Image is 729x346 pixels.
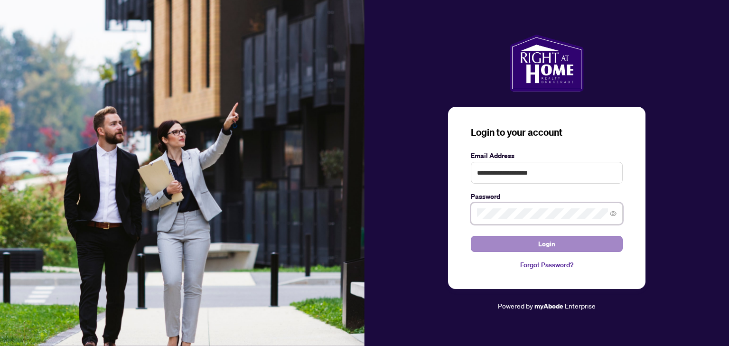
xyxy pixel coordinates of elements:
[498,301,533,310] span: Powered by
[565,301,596,310] span: Enterprise
[471,236,623,252] button: Login
[471,150,623,161] label: Email Address
[471,126,623,139] h3: Login to your account
[471,260,623,270] a: Forgot Password?
[534,301,563,311] a: myAbode
[510,35,583,92] img: ma-logo
[610,210,617,217] span: eye
[538,236,555,252] span: Login
[471,191,623,202] label: Password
